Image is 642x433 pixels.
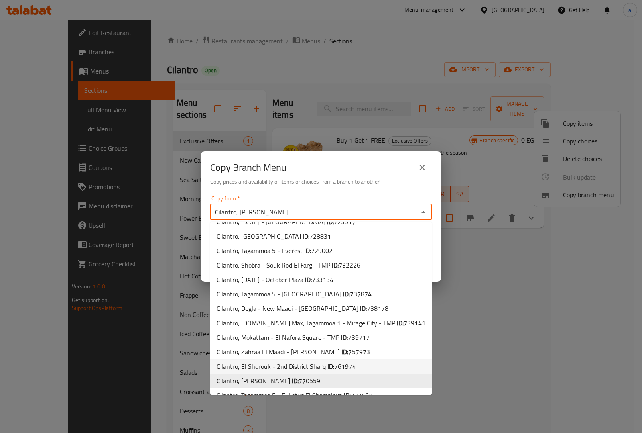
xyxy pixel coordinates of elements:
span: Cilantro, Zahraa El Maadi - [PERSON_NAME] [217,347,370,357]
span: 737874 [350,288,372,300]
b: ID: [343,288,350,300]
b: ID: [332,259,339,271]
button: close [412,158,432,177]
span: 729002 [311,245,333,257]
b: ID: [327,360,334,372]
span: 739717 [348,331,370,343]
span: 738178 [367,302,388,315]
h2: Copy Branch Menu [210,161,286,174]
span: 757973 [348,346,370,358]
button: Close [418,206,429,218]
span: Cilantro, Degla - New Maadi - [GEOGRAPHIC_DATA] [217,304,388,313]
span: Cilantro, Mokattam - El Nafora Square - TMP [217,333,370,342]
span: Cilantro, El Shorouk - 2nd District Sharq [217,362,356,371]
b: ID: [304,245,311,257]
h6: Copy prices and availability of items or choices from a branch to another [210,177,432,186]
span: 732226 [339,259,360,271]
span: Cilantro, Tagammoa 5 - El Lotus El Shamaleya [217,390,372,400]
span: 777161 [351,389,372,401]
b: ID: [292,375,299,387]
span: 739141 [404,317,425,329]
span: Cilantro, [DATE] - October Plaza [217,275,333,284]
b: ID: [341,331,348,343]
span: Cilantro, [DOMAIN_NAME] Max, Tagammoa 1 - Mirage City - TMP [217,318,425,328]
span: Cilantro, [GEOGRAPHIC_DATA] [217,231,331,241]
span: 728831 [309,230,331,242]
b: ID: [397,317,404,329]
span: 733134 [312,274,333,286]
b: ID: [327,216,334,228]
span: 761974 [334,360,356,372]
span: 770559 [299,375,320,387]
b: ID: [303,230,309,242]
b: ID: [360,302,367,315]
b: ID: [341,346,348,358]
span: 723517 [334,216,356,228]
span: Cilantro, Shobra - Souk Rod El Farg - TMP [217,260,360,270]
b: ID: [344,389,351,401]
span: Cilantro, [PERSON_NAME] [217,376,320,386]
span: Cilantro, Tagammoa 5 - Everest [217,246,333,255]
span: Cilantro, Tagammoa 5 - [GEOGRAPHIC_DATA] [217,289,372,299]
span: Cilantro, [DATE] - [GEOGRAPHIC_DATA] [217,217,356,227]
b: ID: [305,274,312,286]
